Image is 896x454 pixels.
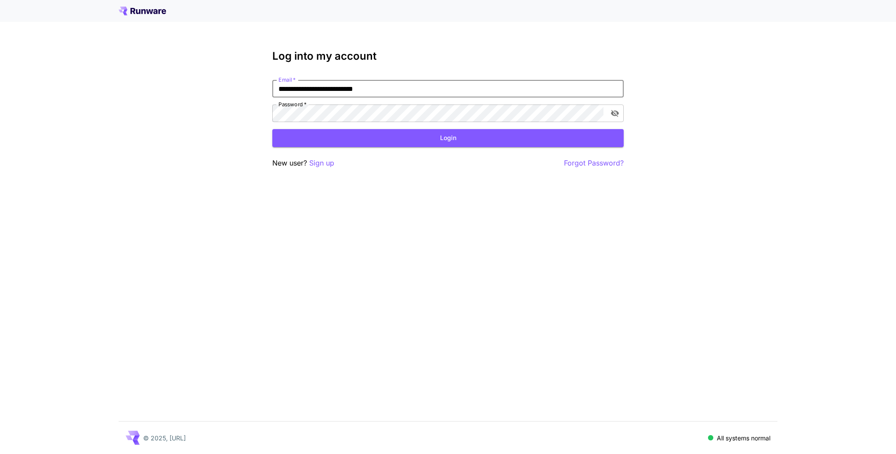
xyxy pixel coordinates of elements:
button: Login [272,129,624,147]
p: © 2025, [URL] [143,433,186,443]
button: Forgot Password? [564,158,624,169]
label: Email [278,76,296,83]
button: toggle password visibility [607,105,623,121]
h3: Log into my account [272,50,624,62]
p: New user? [272,158,334,169]
button: Sign up [309,158,334,169]
p: All systems normal [717,433,770,443]
label: Password [278,101,307,108]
